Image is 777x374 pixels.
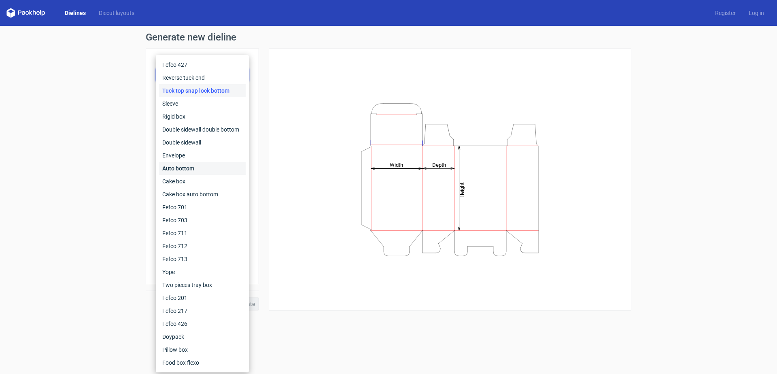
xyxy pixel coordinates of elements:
[159,304,246,317] div: Fefco 217
[159,84,246,97] div: Tuck top snap lock bottom
[159,149,246,162] div: Envelope
[709,9,742,17] a: Register
[159,136,246,149] div: Double sidewall
[159,343,246,356] div: Pillow box
[92,9,141,17] a: Diecut layouts
[159,278,246,291] div: Two pieces tray box
[159,240,246,253] div: Fefco 712
[159,188,246,201] div: Cake box auto bottom
[159,123,246,136] div: Double sidewall double bottom
[159,162,246,175] div: Auto bottom
[159,253,246,266] div: Fefco 713
[159,71,246,84] div: Reverse tuck end
[146,32,631,42] h1: Generate new dieline
[159,110,246,123] div: Rigid box
[159,214,246,227] div: Fefco 703
[159,58,246,71] div: Fefco 427
[159,97,246,110] div: Sleeve
[390,161,403,168] tspan: Width
[159,356,246,369] div: Food box flexo
[58,9,92,17] a: Dielines
[159,317,246,330] div: Fefco 426
[159,201,246,214] div: Fefco 701
[159,330,246,343] div: Doypack
[159,291,246,304] div: Fefco 201
[159,175,246,188] div: Cake box
[742,9,771,17] a: Log in
[159,227,246,240] div: Fefco 711
[159,266,246,278] div: Yope
[432,161,446,168] tspan: Depth
[459,182,465,197] tspan: Height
